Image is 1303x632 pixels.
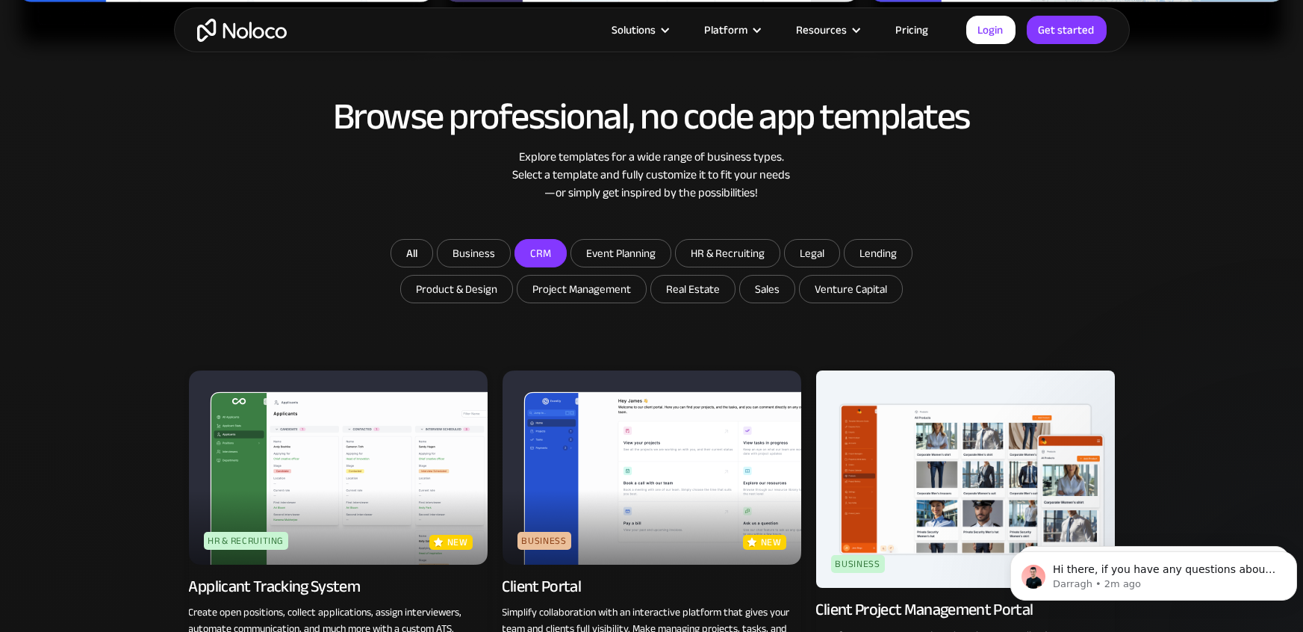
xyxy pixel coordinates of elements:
[353,239,951,307] form: Email Form
[797,20,848,40] div: Resources
[189,96,1115,137] h2: Browse professional, no code app templates
[831,555,885,573] div: Business
[1027,16,1107,44] a: Get started
[189,148,1115,202] div: Explore templates for a wide range of business types. Select a template and fully customize it to...
[594,20,686,40] div: Solutions
[686,20,778,40] div: Platform
[503,576,581,597] div: Client Portal
[197,19,287,42] a: home
[189,576,361,597] div: Applicant Tracking System
[705,20,748,40] div: Platform
[877,20,948,40] a: Pricing
[517,532,571,550] div: Business
[816,599,1033,620] div: Client Project Management Portal
[761,535,782,550] p: new
[391,239,433,267] a: All
[778,20,877,40] div: Resources
[966,16,1016,44] a: Login
[612,20,656,40] div: Solutions
[204,532,289,550] div: HR & Recruiting
[447,535,468,550] p: new
[1004,520,1303,625] iframe: Intercom notifications message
